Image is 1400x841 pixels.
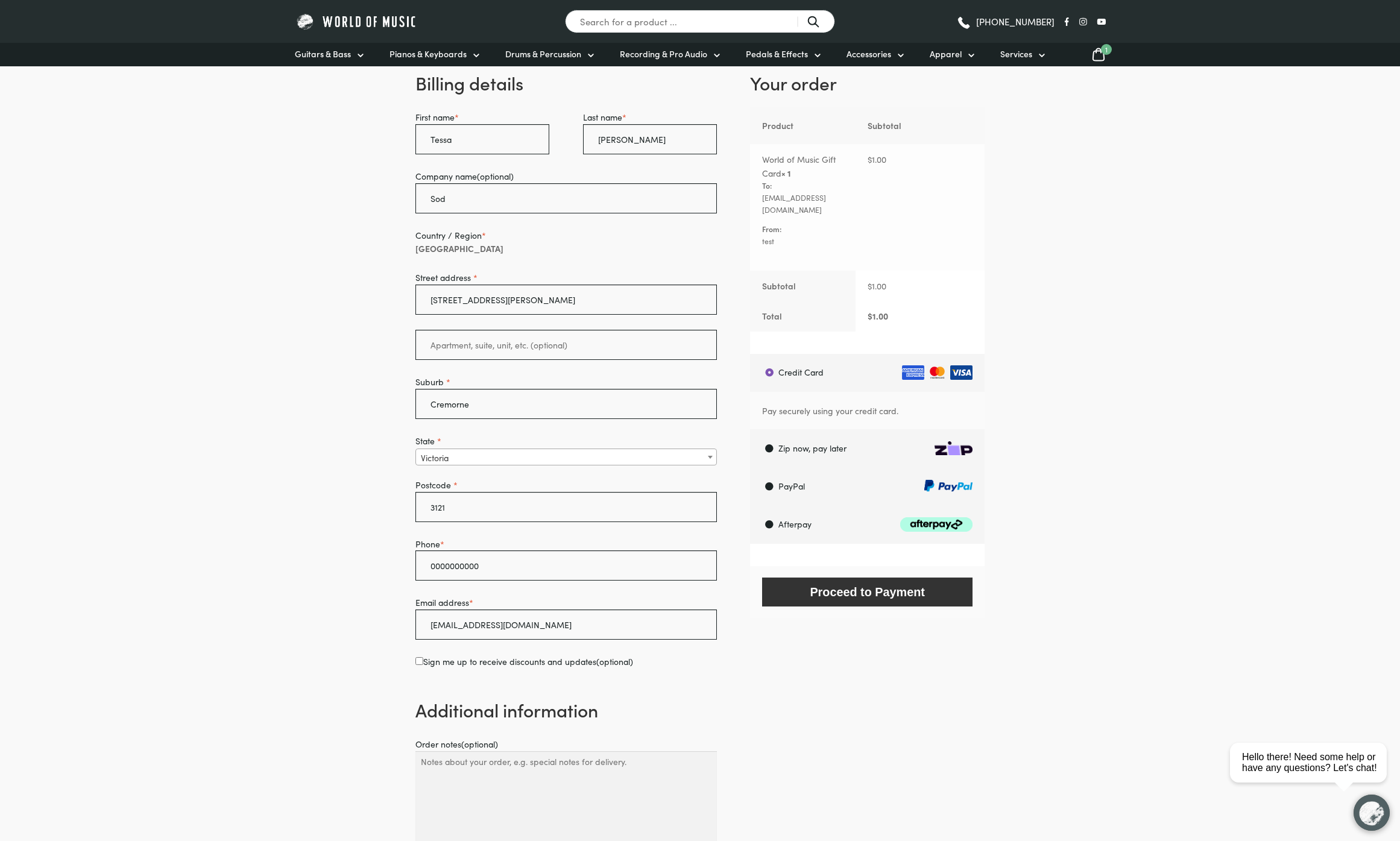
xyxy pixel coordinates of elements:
strong: × 1 [781,167,791,179]
button: Proceed to Payment [762,578,973,606]
label: Country / Region [415,228,717,242]
span: Guitars & Bass [295,48,351,60]
td: World of Music Gift Card [750,144,856,271]
img: World of Music [295,12,418,31]
label: State [415,434,717,448]
input: House number and street name [415,285,717,315]
label: Phone [415,537,717,551]
span: (optional) [477,170,514,182]
bdi: 1.00 [868,153,886,165]
span: Drums & Percussion [505,48,581,60]
span: [PHONE_NUMBER] [976,17,1055,26]
th: Subtotal [856,107,985,144]
input: Search for a product ... [565,10,835,33]
label: Suburb [415,375,717,389]
span: Pedals & Effects [746,48,808,60]
p: test [762,235,843,247]
a: [PHONE_NUMBER] [956,13,1055,31]
th: Subtotal [750,271,856,301]
strong: [GEOGRAPHIC_DATA] [415,242,503,254]
label: Credit Card [754,354,985,392]
label: Zip now, pay later [754,429,985,467]
label: PayPal [754,467,985,505]
th: Total [750,301,856,332]
label: Company name [415,169,717,183]
img: Zip now, pay later [935,441,973,455]
span: Victoria [416,449,716,466]
h3: Your order [750,70,985,107]
span: Services [1000,48,1032,60]
label: Street address [415,271,717,285]
label: Last name [583,110,717,124]
label: Sign me up to receive discounts and updates [415,655,717,669]
h3: Billing details [415,70,717,95]
img: PayPal Payments [924,479,973,492]
p: Pay securely using your credit card. [762,404,973,418]
span: Pianos & Keyboards [389,48,467,60]
bdi: 1.00 [868,280,886,292]
h3: Additional information [415,697,717,722]
span: Accessories [847,48,891,60]
span: 1 [1101,44,1112,55]
img: Afterpay [900,517,973,531]
span: Recording & Pro Audio [620,48,707,60]
th: Product [750,107,856,144]
iframe: Chat with our support team [1225,708,1400,841]
label: Postcode [415,478,717,492]
span: $ [868,280,872,292]
dt: To: [762,180,843,192]
span: (optional) [461,738,498,750]
input: Sign me up to receive discounts and updates(optional) [415,657,423,665]
label: Order notes [415,737,717,751]
dt: From: [762,223,843,235]
label: Email address [415,596,717,609]
img: Visa [948,365,973,379]
input: Apartment, suite, unit, etc. (optional) [415,330,717,360]
span: (optional) [596,655,633,667]
img: Amex [900,365,924,379]
bdi: 1.00 [868,310,888,322]
span: $ [868,153,872,165]
img: MasterCard [924,365,948,379]
label: First name [415,110,549,124]
label: Afterpay [754,506,985,544]
span: $ [868,310,872,322]
span: State [415,449,717,465]
span: Apparel [930,48,962,60]
p: [EMAIL_ADDRESS][DOMAIN_NAME] [762,192,843,216]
